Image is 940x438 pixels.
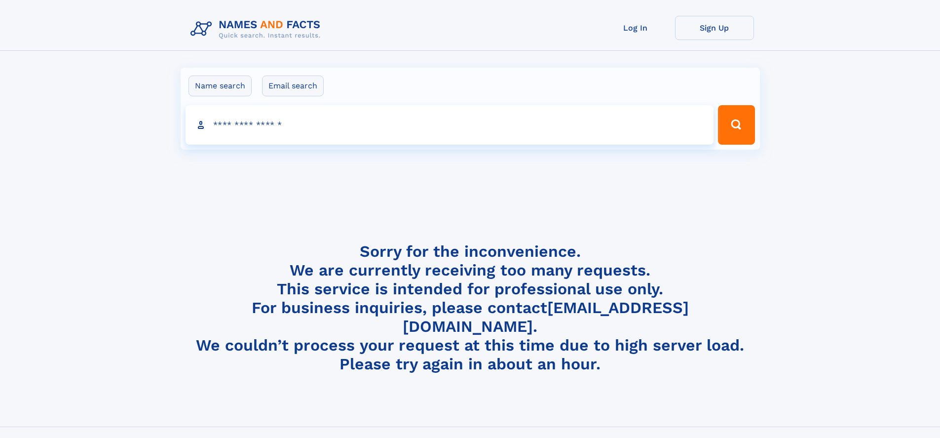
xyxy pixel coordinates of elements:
[403,298,689,336] a: [EMAIL_ADDRESS][DOMAIN_NAME]
[187,242,754,374] h4: Sorry for the inconvenience. We are currently receiving too many requests. This service is intend...
[675,16,754,40] a: Sign Up
[262,76,324,96] label: Email search
[187,16,329,42] img: Logo Names and Facts
[718,105,754,145] button: Search Button
[186,105,714,145] input: search input
[596,16,675,40] a: Log In
[188,76,252,96] label: Name search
